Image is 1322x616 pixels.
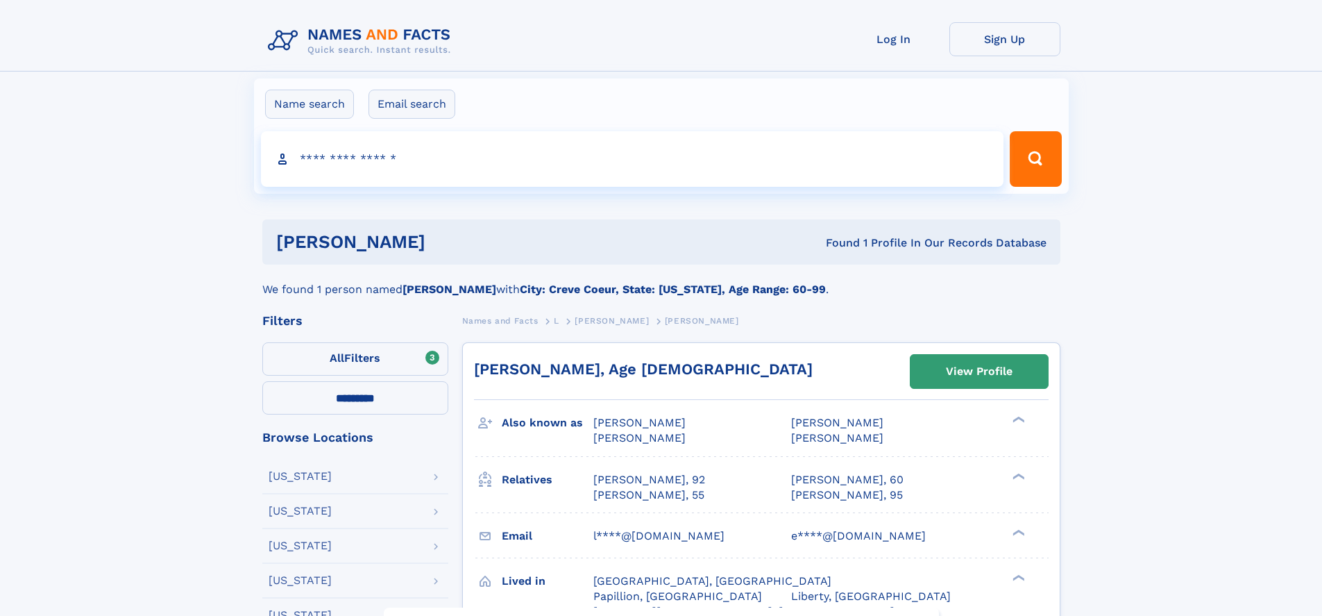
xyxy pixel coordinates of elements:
div: Browse Locations [262,431,448,444]
div: ❯ [1009,415,1026,424]
button: Search Button [1010,131,1061,187]
h3: Lived in [502,569,593,593]
div: ❯ [1009,528,1026,537]
b: [PERSON_NAME] [402,283,496,296]
label: Email search [368,90,455,119]
div: Found 1 Profile In Our Records Database [625,235,1046,251]
div: Filters [262,315,448,327]
span: [PERSON_NAME] [791,431,883,444]
div: [US_STATE] [269,540,332,551]
b: City: Creve Coeur, State: [US_STATE], Age Range: 60-99 [520,283,826,296]
span: [PERSON_NAME] [575,316,649,326]
label: Name search [265,90,354,119]
a: Sign Up [949,22,1060,56]
div: [US_STATE] [269,506,332,517]
input: search input [261,131,1004,187]
a: L [554,312,559,329]
a: [PERSON_NAME], 60 [791,472,904,488]
div: ❯ [1009,573,1026,582]
div: View Profile [946,356,1012,388]
label: Filters [262,342,448,376]
img: Logo Names and Facts [262,22,462,60]
h3: Email [502,524,593,548]
h3: Relatives [502,468,593,492]
a: [PERSON_NAME] [575,312,649,329]
a: View Profile [910,355,1048,388]
span: L [554,316,559,326]
a: Log In [838,22,949,56]
h3: Also known as [502,411,593,435]
a: [PERSON_NAME], 95 [791,488,903,503]
div: We found 1 person named with . [262,265,1060,298]
a: Names and Facts [462,312,539,329]
a: [PERSON_NAME], 92 [593,472,705,488]
span: Liberty, [GEOGRAPHIC_DATA] [791,590,951,603]
span: [GEOGRAPHIC_DATA], [GEOGRAPHIC_DATA] [593,574,831,588]
span: [PERSON_NAME] [593,431,686,444]
span: All [330,351,344,365]
a: [PERSON_NAME], 55 [593,488,704,503]
span: Papillion, [GEOGRAPHIC_DATA] [593,590,762,603]
div: ❯ [1009,472,1026,481]
a: [PERSON_NAME], Age [DEMOGRAPHIC_DATA] [474,360,813,378]
span: [PERSON_NAME] [593,416,686,429]
div: [US_STATE] [269,575,332,586]
div: [US_STATE] [269,471,332,482]
span: [PERSON_NAME] [791,416,883,429]
span: [PERSON_NAME] [665,316,739,326]
h1: [PERSON_NAME] [276,233,626,251]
